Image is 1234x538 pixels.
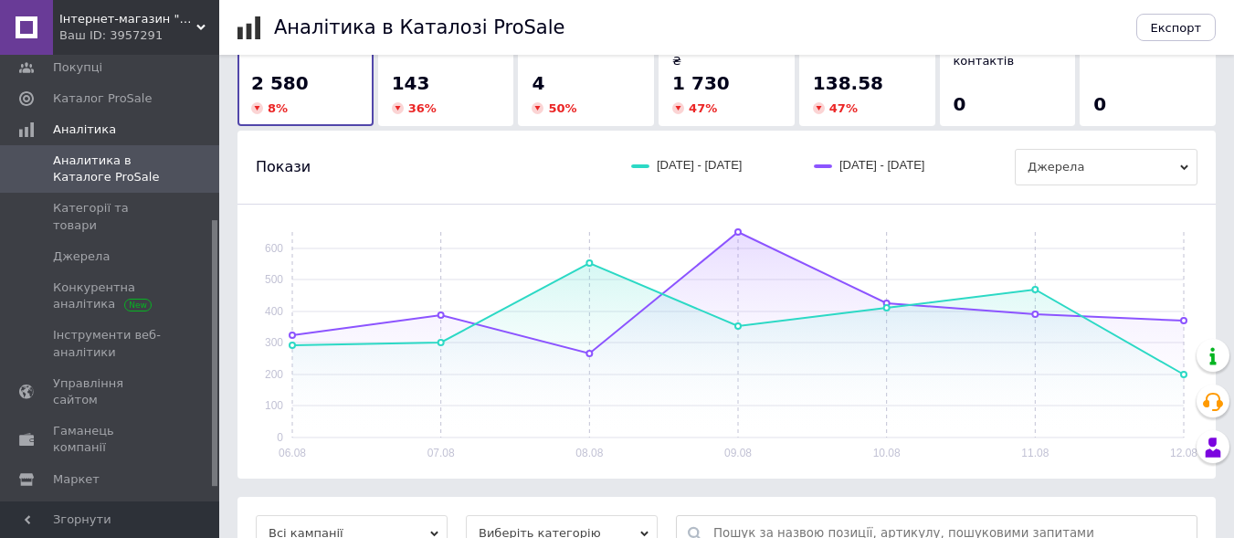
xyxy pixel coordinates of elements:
button: Експорт [1136,14,1217,41]
span: 2 580 [251,72,309,94]
span: Конкурентна аналітика [53,280,169,312]
span: 0 [954,93,966,115]
text: 10.08 [873,447,901,459]
span: Джерела [1015,149,1197,185]
text: 08.08 [575,447,603,459]
span: 1 730 [672,72,730,94]
span: Маркет [53,471,100,488]
span: Інтернет-магазин "Holiday" [59,11,196,27]
text: 100 [265,399,283,412]
span: Експорт [1151,21,1202,35]
span: 47 % [829,101,858,115]
span: 4 [532,72,544,94]
span: 138.58 [813,72,883,94]
div: Ваш ID: 3957291 [59,27,219,44]
text: 400 [265,305,283,318]
text: 06.08 [279,447,306,459]
span: 47 % [689,101,717,115]
text: 600 [265,242,283,255]
span: Аналітика [53,121,116,138]
span: 36 % [408,101,437,115]
span: Аналитика в Каталоге ProSale [53,153,169,185]
span: Покупці [53,59,102,76]
span: Джерела [53,248,110,265]
span: 8 % [268,101,288,115]
h1: Аналітика в Каталозі ProSale [274,16,564,38]
span: Покази [256,157,311,177]
text: 200 [265,368,283,381]
text: 11.08 [1021,447,1049,459]
span: Гаманець компанії [53,423,169,456]
span: Інструменти веб-аналітики [53,327,169,360]
text: 0 [277,431,283,444]
text: 300 [265,336,283,349]
text: 09.08 [724,447,752,459]
span: Управління сайтом [53,375,169,408]
text: 500 [265,273,283,286]
span: 143 [392,72,430,94]
text: 07.08 [427,447,455,459]
span: Каталог ProSale [53,90,152,107]
text: 12.08 [1170,447,1197,459]
span: Категорії та товари [53,200,169,233]
span: 50 % [548,101,576,115]
span: 0 [1093,93,1106,115]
